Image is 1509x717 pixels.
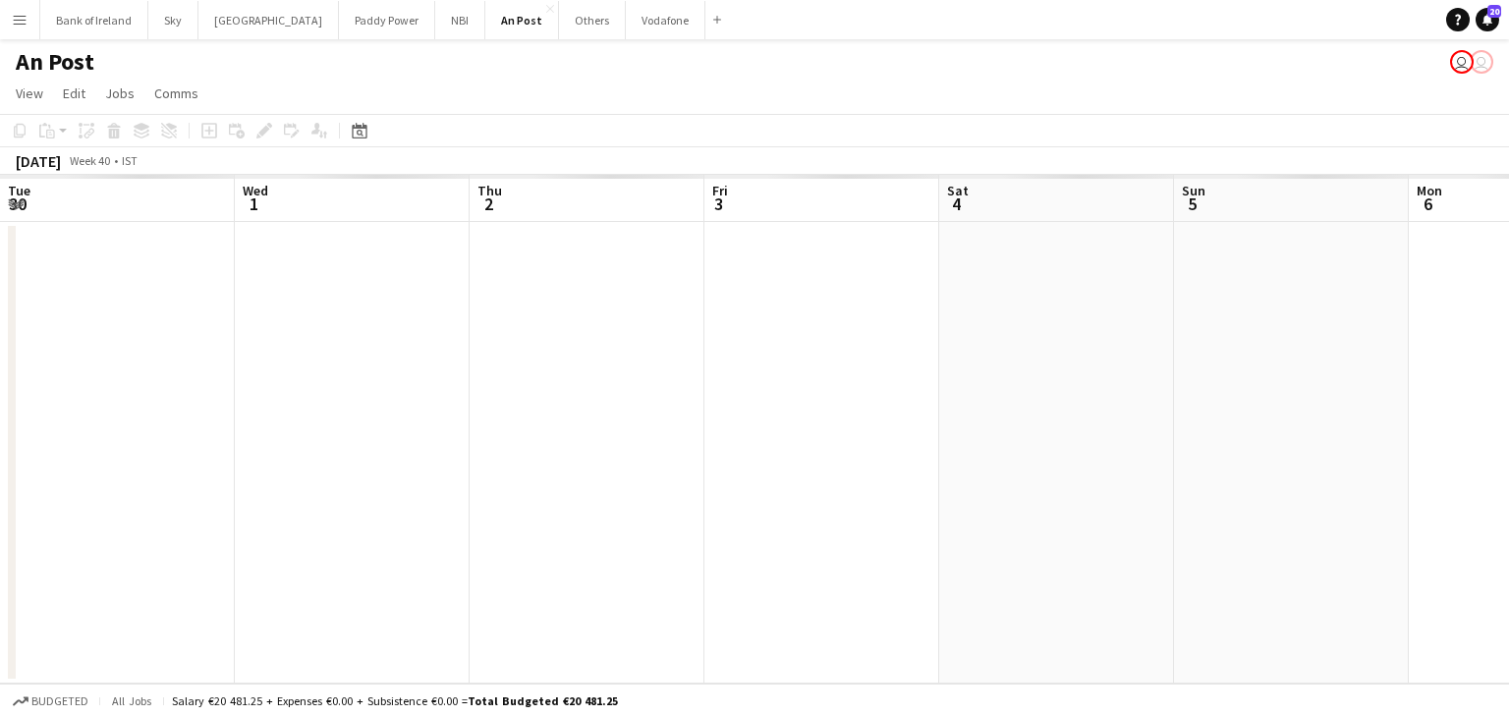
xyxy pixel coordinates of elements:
[240,193,268,215] span: 1
[146,81,206,106] a: Comms
[65,153,114,168] span: Week 40
[8,182,30,199] span: Tue
[122,153,138,168] div: IST
[97,81,142,106] a: Jobs
[105,84,135,102] span: Jobs
[5,193,30,215] span: 30
[1182,182,1205,199] span: Sun
[16,151,61,171] div: [DATE]
[16,47,94,77] h1: An Post
[485,1,559,39] button: An Post
[55,81,93,106] a: Edit
[31,694,88,708] span: Budgeted
[1417,182,1442,199] span: Mon
[712,182,728,199] span: Fri
[10,690,91,712] button: Budgeted
[108,693,155,708] span: All jobs
[40,1,148,39] button: Bank of Ireland
[468,693,618,708] span: Total Budgeted €20 481.25
[172,693,618,708] div: Salary €20 481.25 + Expenses €0.00 + Subsistence €0.00 =
[154,84,198,102] span: Comms
[16,84,43,102] span: View
[626,1,705,39] button: Vodafone
[947,182,969,199] span: Sat
[477,182,502,199] span: Thu
[198,1,339,39] button: [GEOGRAPHIC_DATA]
[1487,5,1501,18] span: 20
[1450,50,1474,74] app-user-avatar: Katie Shovlin
[1470,50,1493,74] app-user-avatar: Katie Shovlin
[1476,8,1499,31] a: 20
[63,84,85,102] span: Edit
[1414,193,1442,215] span: 6
[435,1,485,39] button: NBI
[709,193,728,215] span: 3
[243,182,268,199] span: Wed
[339,1,435,39] button: Paddy Power
[1179,193,1205,215] span: 5
[148,1,198,39] button: Sky
[475,193,502,215] span: 2
[8,81,51,106] a: View
[944,193,969,215] span: 4
[559,1,626,39] button: Others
